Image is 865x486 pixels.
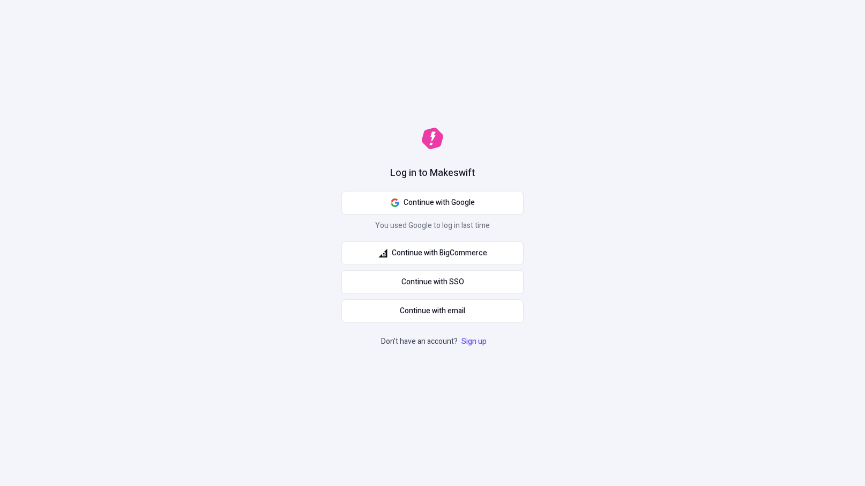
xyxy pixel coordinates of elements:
button: Continue with email [341,299,524,323]
a: Sign up [459,336,489,347]
p: You used Google to log in last time [341,220,524,236]
span: Continue with Google [404,197,475,209]
button: Continue with Google [341,191,524,215]
a: Continue with SSO [341,270,524,294]
button: Continue with BigCommerce [341,241,524,265]
span: Continue with email [400,305,465,317]
span: Continue with BigCommerce [392,247,487,259]
p: Don't have an account? [381,336,489,348]
h1: Log in to Makeswift [390,166,475,180]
